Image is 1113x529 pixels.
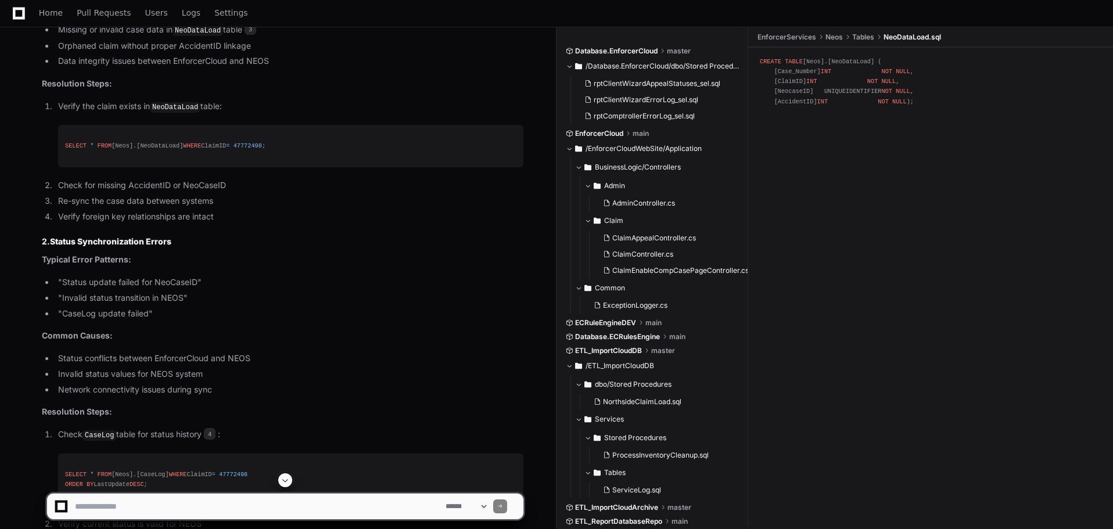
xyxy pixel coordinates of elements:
span: main [633,129,649,138]
span: FROM [97,471,112,478]
span: Logs [182,9,200,16]
span: ClaimEnableCompCasePageController.cs [612,266,749,275]
span: BusinessLogic/Controllers [595,163,681,172]
button: /ETL_ImportCloudDB [566,357,739,375]
svg: Directory [594,214,601,228]
li: Re-sync the case data between systems [55,195,523,208]
li: Data integrity issues between EnforcerCloud and NEOS [55,55,523,68]
li: Check for missing AccidentID or NeoCaseID [55,179,523,192]
svg: Directory [575,142,582,156]
button: NorthsideClaimLoad.sql [589,394,733,410]
span: Tables [604,468,626,477]
svg: Directory [594,179,601,193]
span: /EnforcerCloudWebSite/Application [586,144,702,153]
span: NorthsideClaimLoad.sql [603,397,681,406]
li: Verify foreign key relationships are intact [55,210,523,224]
span: Pull Requests [77,9,131,16]
button: Tables [584,463,739,482]
span: /ETL_ImportCloudDB [586,361,654,370]
strong: Resolution Steps: [42,78,112,88]
button: rptClientWizardErrorLog_sel.sql [580,92,733,108]
span: EnforcerServices [757,33,816,42]
svg: Directory [584,377,591,391]
button: ExceptionLogger.cs [589,297,742,314]
span: ClaimController.cs [612,250,673,259]
code: NeoDataLoad [173,26,223,36]
span: ETL_ImportCloudDB [575,346,642,355]
span: WHERE [169,471,187,478]
li: Status conflicts between EnforcerCloud and NEOS [55,352,523,365]
span: INT [817,98,828,105]
svg: Directory [575,359,582,373]
strong: Common Causes: [42,330,113,340]
span: NOT [881,88,892,95]
span: ClaimAppealController.cs [612,233,696,243]
span: 3 [245,23,256,35]
button: ClaimController.cs [598,246,749,262]
li: Orphaned claim without proper AccidentID linkage [55,39,523,53]
span: master [667,46,691,56]
span: FROM [97,142,112,149]
button: /Database.EnforcerCloud/dbo/Stored Procedures [566,57,739,75]
button: ProcessInventoryCleanup.sql [598,447,733,463]
li: Network connectivity issues during sync [55,383,523,397]
span: ECRuleEngineDEV [575,318,636,328]
li: "CaseLog update failed" [55,307,523,321]
span: Common [595,283,625,293]
button: Services [575,410,739,429]
button: Common [575,279,749,297]
svg: Directory [584,160,591,174]
span: Neos [825,33,843,42]
span: 4 [204,428,216,440]
span: Database.ECRulesEngine [575,332,660,341]
svg: Directory [584,281,591,295]
li: Missing or invalid case data in table [55,23,523,37]
span: rptClientWizardErrorLog_sel.sql [594,95,698,105]
span: rptClientWizardAppealStatuses_sel.sql [594,79,720,88]
li: Verify the claim exists in table: [55,100,523,168]
span: NULL [881,78,896,85]
h3: 2. [42,236,523,247]
svg: Directory [584,412,591,426]
li: Check table for status history : [55,428,523,506]
strong: Resolution Steps: [42,406,112,416]
span: Database.EnforcerCloud [575,46,658,56]
span: NOT [867,78,878,85]
span: NULL [892,98,907,105]
li: Invalid status values for NEOS system [55,368,523,381]
li: "Status update failed for NeoCaseID" [55,276,523,289]
span: SELECT [65,471,87,478]
span: NULL [896,88,910,95]
span: Services [595,415,624,424]
svg: Directory [575,59,582,73]
button: ClaimAppealController.cs [598,230,749,246]
span: NOT [881,68,892,75]
span: ExceptionLogger.cs [603,301,667,310]
div: [Neos].[CaseLog] ClaimID LastUpdate ; [65,470,516,490]
li: "Invalid status transition in NEOS" [55,292,523,305]
span: WHERE [183,142,201,149]
span: master [651,346,675,355]
span: main [645,318,662,328]
span: INT [806,78,817,85]
button: Admin [584,177,756,195]
span: NOT [878,98,888,105]
span: EnforcerCloud [575,129,623,138]
span: /Database.EnforcerCloud/dbo/Stored Procedures [586,62,739,71]
strong: Typical Error Patterns: [42,254,131,264]
button: rptComptrollerErrorLog_sel.sql [580,108,733,124]
strong: Status Synchronization Errors [50,236,171,246]
span: 47772498 [234,142,262,149]
span: NeoDataLoad.sql [884,33,941,42]
svg: Directory [594,431,601,445]
button: Claim [584,211,756,230]
svg: Directory [594,466,601,480]
span: INT [821,68,831,75]
span: = [212,471,216,478]
button: AdminController.cs [598,195,749,211]
span: NULL [896,68,910,75]
span: Claim [604,216,623,225]
button: /EnforcerCloudWebSite/Application [566,139,739,158]
span: CREATE [760,58,781,65]
div: [Neos].[NeoDataLoad] ClaimID ; [65,141,516,151]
